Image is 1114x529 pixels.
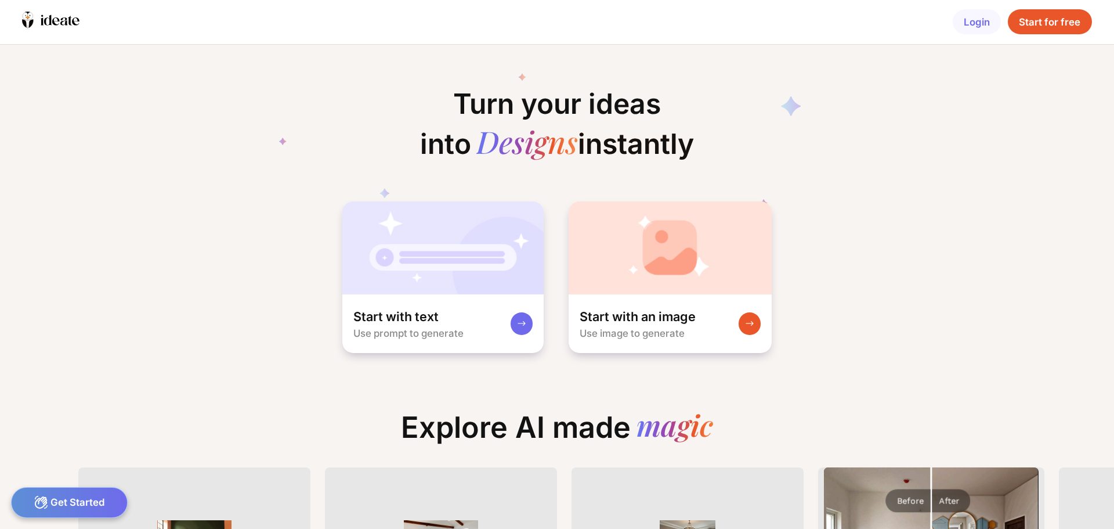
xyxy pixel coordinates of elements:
img: startWithTextCardBg.jpg [342,201,544,294]
div: Get Started [11,487,128,518]
img: startWithImageCardBg.jpg [569,201,772,294]
div: magic [636,410,713,445]
div: Use image to generate [580,328,685,339]
div: Start with an image [580,308,696,325]
div: Explore AI made [390,410,724,456]
div: Use prompt to generate [353,328,464,339]
div: Start with text [353,308,439,325]
div: Start for free [1008,9,1091,34]
div: Login [953,9,1001,34]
